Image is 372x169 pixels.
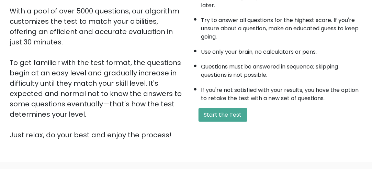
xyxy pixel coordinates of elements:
li: Try to answer all questions for the highest score. If you're unsure about a question, make an edu... [201,13,363,41]
li: If you're not satisfied with your results, you have the option to retake the test with a new set ... [201,83,363,103]
button: Start the Test [199,108,247,122]
li: Questions must be answered in sequence; skipping questions is not possible. [201,59,363,79]
li: Use only your brain, no calculators or pens. [201,44,363,56]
